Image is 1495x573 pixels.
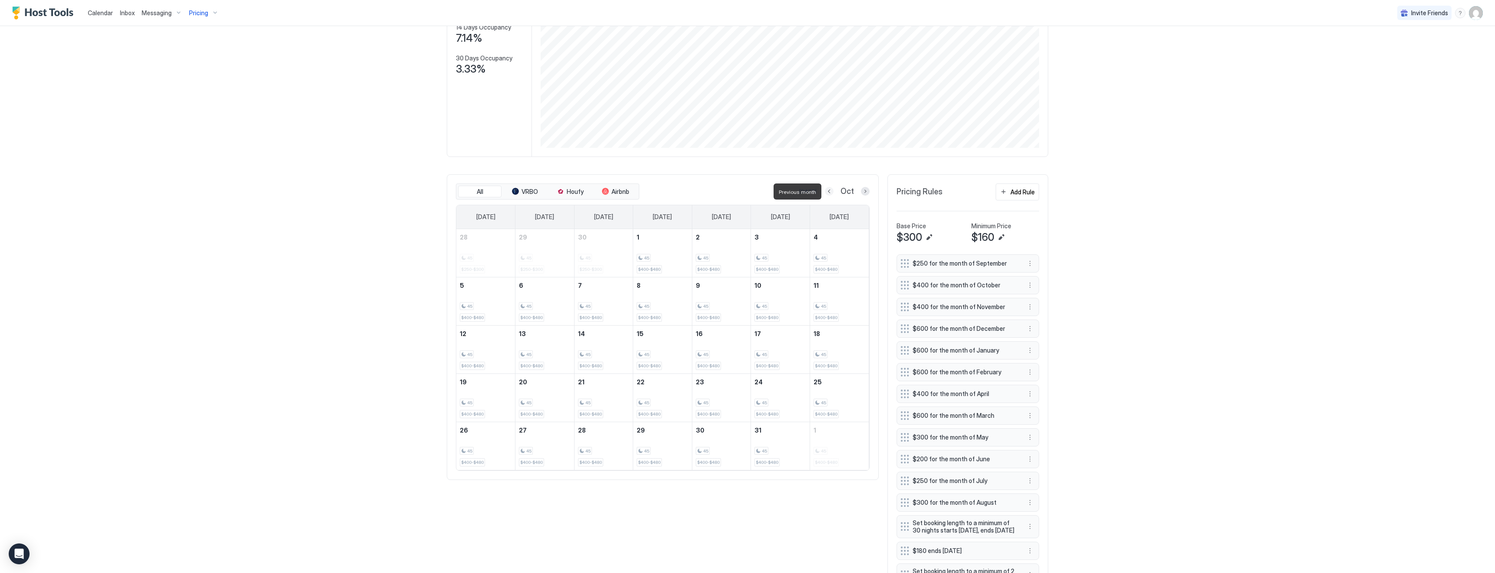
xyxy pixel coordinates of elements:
[522,188,538,196] span: VRBO
[696,330,703,337] span: 16
[644,205,681,229] a: Wednesday
[575,422,633,438] a: October 28, 2025
[567,188,584,196] span: Houfy
[762,400,767,406] span: 45
[594,186,637,198] button: Airbnb
[1010,187,1035,197] div: Add Rule
[585,448,591,454] span: 45
[644,400,649,406] span: 45
[460,426,468,434] span: 26
[456,277,515,293] a: October 5, 2025
[579,315,602,320] span: $400-$480
[913,455,1016,463] span: $200 for the month of June
[515,422,574,438] a: October 27, 2025
[456,422,515,470] td: October 26, 2025
[456,373,515,422] td: October 19, 2025
[830,213,849,221] span: [DATE]
[467,352,472,357] span: 45
[633,326,692,342] a: October 15, 2025
[638,267,661,272] span: $400-$480
[1025,367,1035,377] div: menu
[520,411,543,417] span: $400-$480
[120,9,135,17] span: Inbox
[467,303,472,309] span: 45
[1025,345,1035,356] div: menu
[810,326,869,342] a: October 18, 2025
[1025,258,1035,269] div: menu
[692,326,751,342] a: October 16, 2025
[477,188,483,196] span: All
[456,374,515,390] a: October 19, 2025
[1025,497,1035,508] button: More options
[460,282,464,289] span: 5
[924,232,934,243] button: Edit
[653,213,672,221] span: [DATE]
[585,303,591,309] span: 45
[578,378,585,386] span: 21
[476,213,495,221] span: [DATE]
[1411,9,1448,17] span: Invite Friends
[633,422,692,438] a: October 29, 2025
[1025,546,1035,556] button: More options
[697,267,720,272] span: $400-$480
[1025,367,1035,377] button: More options
[633,422,692,470] td: October 29, 2025
[692,422,751,470] td: October 30, 2025
[1025,521,1035,532] button: More options
[456,229,515,277] td: September 28, 2025
[515,422,575,470] td: October 27, 2025
[751,229,810,277] td: October 3, 2025
[1025,521,1035,532] div: menu
[810,373,869,422] td: October 25, 2025
[1025,454,1035,464] button: More options
[503,186,547,198] button: VRBO
[526,303,532,309] span: 45
[779,189,816,195] span: Previous month
[644,255,649,261] span: 45
[1025,345,1035,356] button: More options
[1455,8,1465,18] div: menu
[644,448,649,454] span: 45
[1025,302,1035,312] button: More options
[696,378,704,386] span: 23
[696,282,700,289] span: 9
[897,222,926,230] span: Base Price
[897,187,943,197] span: Pricing Rules
[142,9,172,17] span: Messaging
[756,315,778,320] span: $400-$480
[526,400,532,406] span: 45
[638,460,661,465] span: $400-$480
[1025,476,1035,486] button: More options
[578,426,586,434] span: 28
[754,233,759,241] span: 3
[815,267,837,272] span: $400-$480
[814,378,822,386] span: 25
[575,277,633,293] a: October 7, 2025
[821,303,826,309] span: 45
[637,378,645,386] span: 22
[913,303,1016,311] span: $400 for the month of November
[575,374,633,390] a: October 21, 2025
[526,205,563,229] a: Monday
[638,315,661,320] span: $400-$480
[520,315,543,320] span: $400-$480
[692,422,751,438] a: October 30, 2025
[633,325,692,373] td: October 15, 2025
[456,54,512,62] span: 30 Days Occupancy
[815,363,837,369] span: $400-$480
[697,460,720,465] span: $400-$480
[519,233,527,241] span: 29
[638,411,661,417] span: $400-$480
[751,326,810,342] a: October 17, 2025
[913,260,1016,267] span: $250 for the month of September
[644,303,649,309] span: 45
[754,330,761,337] span: 17
[578,282,582,289] span: 7
[815,315,837,320] span: $400-$480
[633,277,692,293] a: October 8, 2025
[579,460,602,465] span: $400-$480
[1025,280,1035,290] button: More options
[1025,389,1035,399] div: menu
[751,374,810,390] a: October 24, 2025
[751,373,810,422] td: October 24, 2025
